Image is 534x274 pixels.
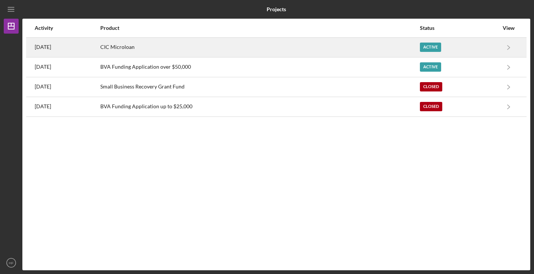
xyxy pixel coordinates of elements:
[420,102,442,111] div: Closed
[100,97,419,116] div: BVA Funding Application up to $25,000
[35,44,51,50] time: 2025-08-12 21:44
[100,38,419,57] div: CIC Microloan
[420,25,499,31] div: Status
[420,43,441,52] div: Active
[420,82,442,91] div: Closed
[35,64,51,70] time: 2025-07-21 10:06
[35,84,51,90] time: 2025-03-17 13:02
[100,58,419,77] div: BVA Funding Application over $50,000
[35,25,100,31] div: Activity
[4,255,19,270] button: HF
[35,103,51,109] time: 2023-11-22 19:44
[420,62,441,72] div: Active
[9,261,14,265] text: HF
[499,25,518,31] div: View
[100,25,419,31] div: Product
[267,6,286,12] b: Projects
[100,78,419,96] div: Small Business Recovery Grant Fund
